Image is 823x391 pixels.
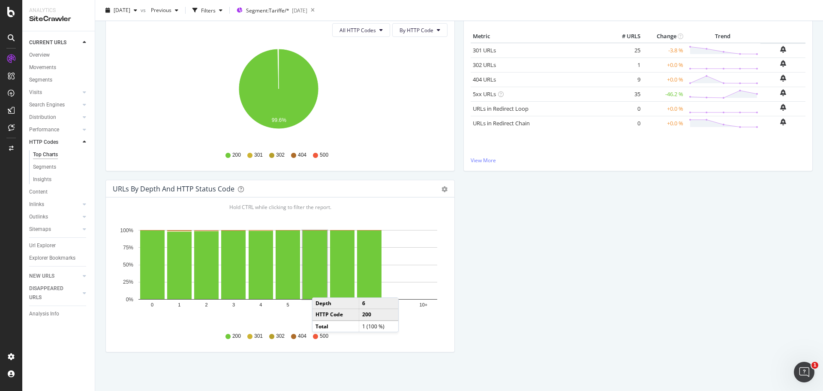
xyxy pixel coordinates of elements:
[29,254,75,263] div: Explorer Bookmarks
[276,152,285,159] span: 302
[312,321,359,332] td: Total
[29,212,48,221] div: Outlinks
[312,309,359,321] td: HTTP Code
[29,225,51,234] div: Sitemaps
[29,284,72,302] div: DISAPPEARED URLS
[29,7,88,14] div: Analytics
[608,87,643,101] td: 35
[123,245,133,251] text: 75%
[608,58,643,72] td: 1
[298,152,306,159] span: 404
[123,262,133,268] text: 50%
[780,118,786,125] div: bell-plus
[246,7,289,14] span: Segment: Tariffe/*
[29,88,42,97] div: Visits
[780,75,786,82] div: bell-plus
[29,284,80,302] a: DISAPPEARED URLS
[33,175,51,184] div: Insights
[29,76,89,85] a: Segments
[29,309,59,318] div: Analysis Info
[312,298,359,309] td: Depth
[420,303,428,308] text: 10+
[29,138,58,147] div: HTTP Codes
[29,125,80,134] a: Performance
[471,30,608,43] th: Metric
[29,51,89,60] a: Overview
[233,3,307,17] button: Segment:Tariffe/*[DATE]
[643,116,685,130] td: +0.0 %
[292,7,307,14] div: [DATE]
[359,309,398,321] td: 200
[29,241,56,250] div: Url Explorer
[608,43,643,58] td: 25
[286,303,289,308] text: 5
[442,186,448,192] div: gear
[29,100,80,109] a: Search Engines
[473,46,496,54] a: 301 URLs
[232,333,241,340] span: 200
[608,30,643,43] th: # URLS
[147,3,182,17] button: Previous
[113,185,234,193] div: URLs by Depth and HTTP Status Code
[29,38,66,47] div: CURRENT URLS
[780,46,786,53] div: bell-plus
[272,117,286,123] text: 99.6%
[29,188,48,197] div: Content
[332,23,390,37] button: All HTTP Codes
[259,303,262,308] text: 4
[608,116,643,130] td: 0
[29,76,52,85] div: Segments
[120,227,133,233] text: 100%
[29,309,89,318] a: Analysis Info
[473,119,530,127] a: URLs in Redirect Chain
[189,3,226,17] button: Filters
[141,6,147,14] span: vs
[29,14,88,24] div: SiteCrawler
[29,241,89,250] a: Url Explorer
[33,150,58,159] div: Top Charts
[254,152,263,159] span: 301
[29,188,89,197] a: Content
[29,63,89,72] a: Movements
[254,333,263,340] span: 301
[205,303,208,308] text: 2
[473,76,496,83] a: 404 URLs
[29,100,65,109] div: Search Engines
[471,157,805,164] a: View More
[29,254,89,263] a: Explorer Bookmarks
[298,333,306,340] span: 404
[473,61,496,69] a: 302 URLs
[473,105,529,112] a: URLs in Redirect Loop
[399,27,433,34] span: By HTTP Code
[33,163,89,172] a: Segments
[232,152,241,159] span: 200
[643,87,685,101] td: -46.2 %
[780,60,786,67] div: bell-plus
[29,138,80,147] a: HTTP Codes
[685,30,760,43] th: Trend
[780,104,786,111] div: bell-plus
[232,303,235,308] text: 3
[794,362,814,382] iframe: Intercom live chat
[29,88,80,97] a: Visits
[29,125,59,134] div: Performance
[643,72,685,87] td: +0.0 %
[608,101,643,116] td: 0
[102,3,141,17] button: [DATE]
[473,90,496,98] a: 5xx URLs
[29,38,80,47] a: CURRENT URLS
[29,272,54,281] div: NEW URLS
[113,44,445,143] svg: A chart.
[33,150,89,159] a: Top Charts
[320,333,328,340] span: 500
[113,225,445,324] svg: A chart.
[29,225,80,234] a: Sitemaps
[201,6,216,14] div: Filters
[126,297,134,303] text: 0%
[608,72,643,87] td: 9
[392,23,448,37] button: By HTTP Code
[147,6,171,14] span: Previous
[29,113,80,122] a: Distribution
